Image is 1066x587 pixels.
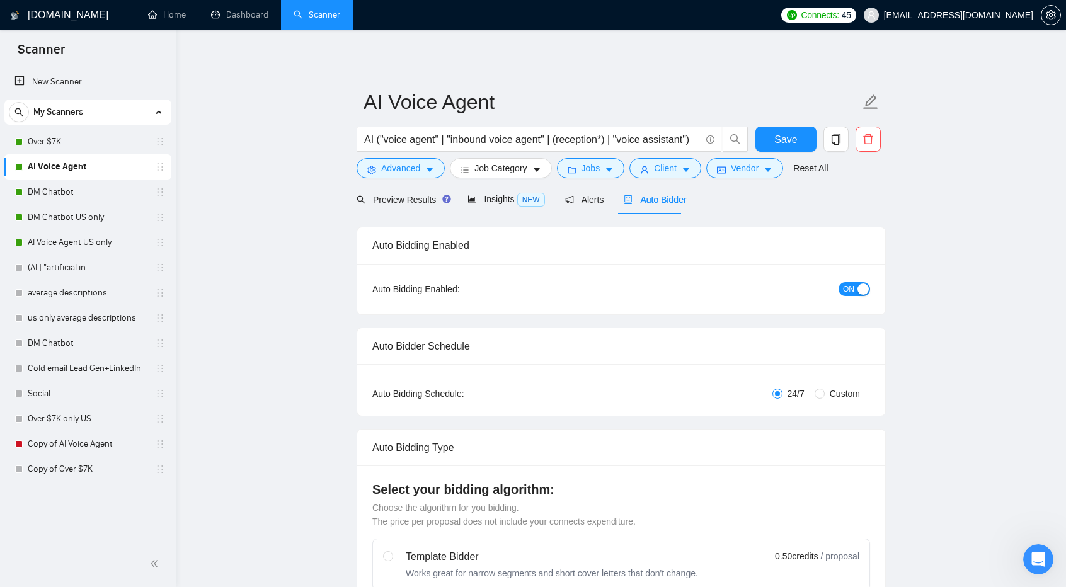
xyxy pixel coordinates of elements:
[372,430,870,465] div: Auto Bidding Type
[28,280,147,305] a: average descriptions
[856,134,880,145] span: delete
[474,161,527,175] span: Job Category
[1041,10,1060,20] span: setting
[11,6,20,26] img: logo
[28,305,147,331] a: us only average descriptions
[629,158,701,178] button: userClientcaret-down
[155,414,165,424] span: holder
[787,10,797,20] img: upwork-logo.png
[517,193,545,207] span: NEW
[568,165,576,174] span: folder
[867,11,876,20] span: user
[764,165,772,174] span: caret-down
[155,464,165,474] span: holder
[28,457,147,482] a: Copy of Over $7K
[731,161,759,175] span: Vendor
[155,338,165,348] span: holder
[155,313,165,323] span: holder
[155,263,165,273] span: holder
[461,165,469,174] span: bars
[654,161,677,175] span: Client
[682,165,691,174] span: caret-down
[155,237,165,248] span: holder
[372,328,870,364] div: Auto Bidder Schedule
[155,162,165,172] span: holder
[9,102,29,122] button: search
[723,134,747,145] span: search
[155,187,165,197] span: holder
[372,282,538,296] div: Auto Bidding Enabled:
[706,135,714,144] span: info-circle
[706,158,783,178] button: idcardVendorcaret-down
[4,69,171,94] li: New Scanner
[557,158,625,178] button: folderJobscaret-down
[856,127,881,152] button: delete
[406,567,698,579] div: Works great for narrow segments and short cover letters that don't change.
[467,194,544,204] span: Insights
[4,100,171,482] li: My Scanners
[774,132,797,147] span: Save
[450,158,551,178] button: barsJob Categorycaret-down
[1023,544,1053,574] iframe: Intercom live chat
[28,406,147,431] a: Over $7K only US
[28,331,147,356] a: DM Chatbot
[28,431,147,457] a: Copy of AI Voice Agent
[28,356,147,381] a: Cold email Lead Gen+LinkedIn
[155,439,165,449] span: holder
[824,134,848,145] span: copy
[823,127,849,152] button: copy
[372,481,870,498] h4: Select your bidding algorithm:
[782,387,810,401] span: 24/7
[381,161,420,175] span: Advanced
[150,557,163,570] span: double-left
[565,195,574,204] span: notification
[372,227,870,263] div: Auto Bidding Enabled
[821,550,859,562] span: / proposal
[843,282,854,296] span: ON
[33,100,83,125] span: My Scanners
[367,165,376,174] span: setting
[532,165,541,174] span: caret-down
[148,9,186,20] a: homeHome
[155,137,165,147] span: holder
[605,165,614,174] span: caret-down
[294,9,340,20] a: searchScanner
[825,387,865,401] span: Custom
[357,195,365,204] span: search
[441,193,452,205] div: Tooltip anchor
[155,363,165,373] span: holder
[863,94,879,110] span: edit
[793,161,828,175] a: Reset All
[28,230,147,255] a: AI Voice Agent US only
[364,86,860,118] input: Scanner name...
[372,503,636,527] span: Choose the algorithm for you bidding. The price per proposal does not include your connects expen...
[28,154,147,180] a: AI Voice Agent
[723,127,748,152] button: search
[28,180,147,205] a: DM Chatbot
[775,549,818,563] span: 0.50 credits
[640,165,649,174] span: user
[357,158,445,178] button: settingAdvancedcaret-down
[1041,5,1061,25] button: setting
[28,381,147,406] a: Social
[406,549,698,564] div: Template Bidder
[28,205,147,230] a: DM Chatbot US only
[155,389,165,399] span: holder
[624,195,686,205] span: Auto Bidder
[565,195,604,205] span: Alerts
[582,161,600,175] span: Jobs
[842,8,851,22] span: 45
[28,129,147,154] a: Over $7K
[211,9,268,20] a: dashboardDashboard
[364,132,701,147] input: Search Freelance Jobs...
[755,127,817,152] button: Save
[155,288,165,298] span: holder
[372,387,538,401] div: Auto Bidding Schedule:
[9,108,28,117] span: search
[801,8,839,22] span: Connects:
[28,255,147,280] a: (AI | "artificial in
[467,195,476,203] span: area-chart
[425,165,434,174] span: caret-down
[8,40,75,67] span: Scanner
[717,165,726,174] span: idcard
